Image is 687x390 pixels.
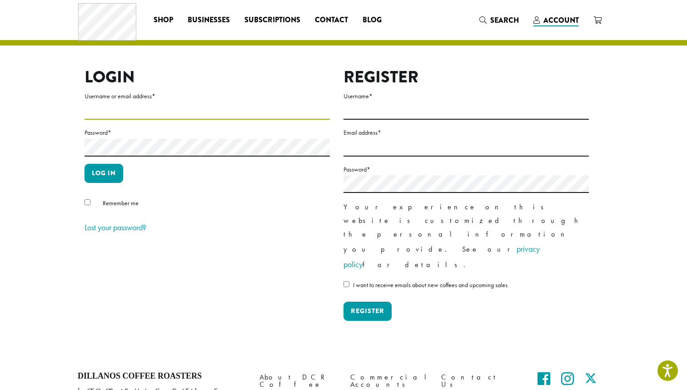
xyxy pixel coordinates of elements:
[343,243,540,269] a: privacy policy
[154,15,173,26] span: Shop
[343,127,589,138] label: Email address
[188,15,230,26] span: Businesses
[353,281,509,289] span: I want to receive emails about new coffees and upcoming sales.
[343,164,589,175] label: Password
[363,15,382,26] span: Blog
[85,164,123,183] button: Log in
[78,371,246,381] h4: Dillanos Coffee Roasters
[85,91,330,102] label: Username or email address
[343,281,349,287] input: I want to receive emails about new coffees and upcoming sales.
[343,200,589,272] p: Your experience on this website is customized through the personal information you provide. See o...
[85,127,330,138] label: Password
[343,67,589,87] h2: Register
[103,199,139,207] span: Remember me
[543,15,579,25] span: Account
[490,15,519,25] span: Search
[85,222,146,233] a: Lost your password?
[472,13,526,28] a: Search
[244,15,300,26] span: Subscriptions
[85,67,330,87] h2: Login
[315,15,348,26] span: Contact
[343,91,589,102] label: Username
[343,302,392,321] button: Register
[146,13,180,27] a: Shop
